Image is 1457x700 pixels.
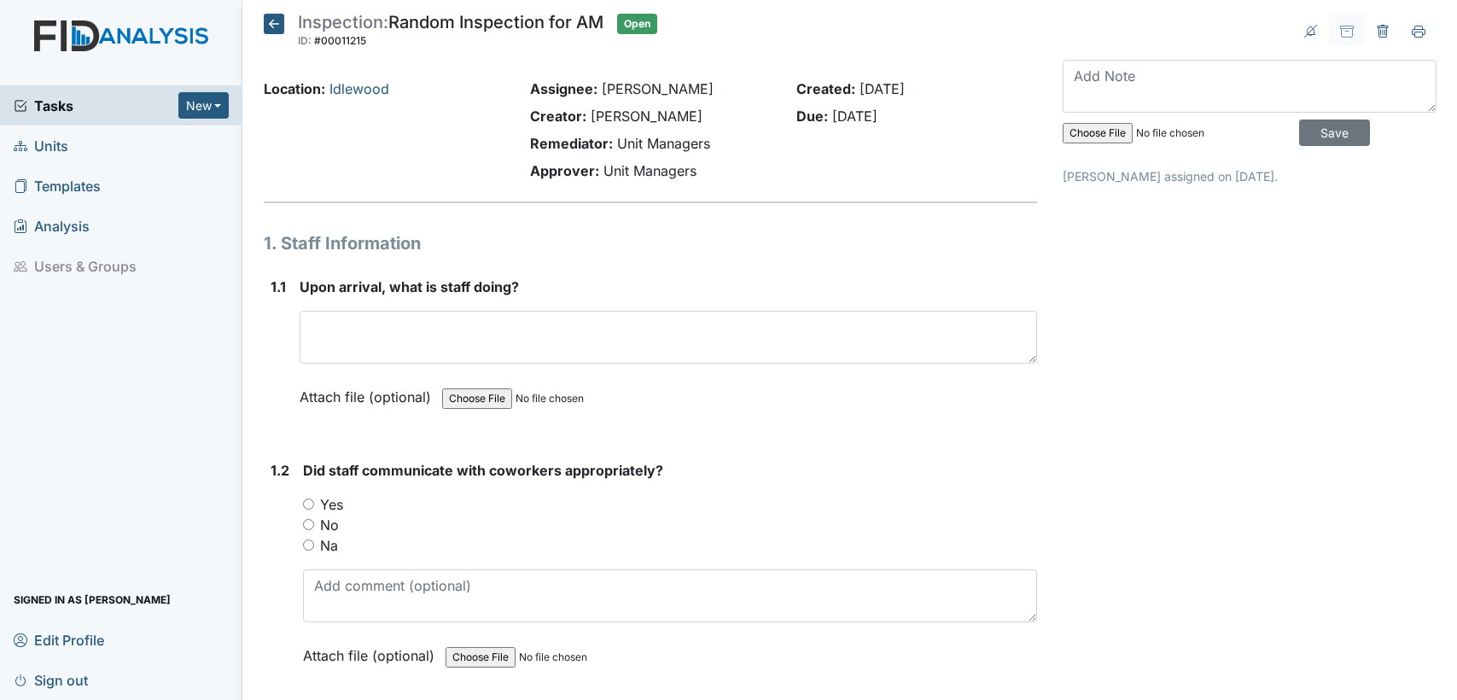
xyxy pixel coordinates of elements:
[530,80,597,97] strong: Assignee:
[602,80,714,97] span: [PERSON_NAME]
[300,377,438,407] label: Attach file (optional)
[14,132,68,159] span: Units
[320,494,343,515] label: Yes
[298,12,388,32] span: Inspection:
[530,135,613,152] strong: Remediator:
[320,515,339,535] label: No
[300,278,519,295] span: Upon arrival, what is staff doing?
[303,499,314,510] input: Yes
[303,462,663,479] span: Did staff communicate with coworkers appropriately?
[796,108,828,125] strong: Due:
[303,636,441,666] label: Attach file (optional)
[264,230,1037,256] h1: 1. Staff Information
[298,34,312,47] span: ID:
[796,80,855,97] strong: Created:
[320,535,338,556] label: Na
[14,586,171,613] span: Signed in as [PERSON_NAME]
[178,92,230,119] button: New
[1299,120,1370,146] input: Save
[591,108,702,125] span: [PERSON_NAME]
[617,14,657,34] span: Open
[14,213,90,239] span: Analysis
[1063,167,1437,185] p: [PERSON_NAME] assigned on [DATE].
[329,80,389,97] a: Idlewood
[832,108,877,125] span: [DATE]
[271,277,286,297] label: 1.1
[264,80,325,97] strong: Location:
[14,96,178,116] a: Tasks
[14,667,88,693] span: Sign out
[303,540,314,551] input: Na
[14,627,104,653] span: Edit Profile
[271,460,289,481] label: 1.2
[14,172,101,199] span: Templates
[530,162,599,179] strong: Approver:
[303,519,314,530] input: No
[314,34,366,47] span: #00011215
[603,162,696,179] span: Unit Managers
[298,14,603,51] div: Random Inspection for AM
[617,135,710,152] span: Unit Managers
[860,80,905,97] span: [DATE]
[530,108,586,125] strong: Creator:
